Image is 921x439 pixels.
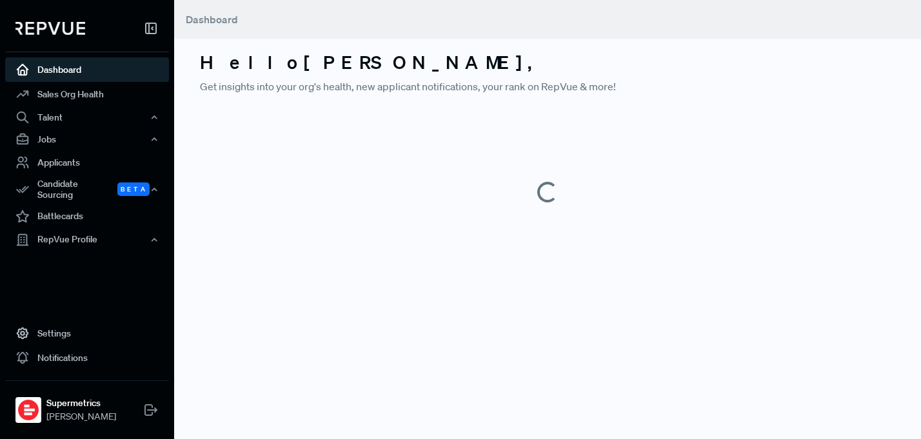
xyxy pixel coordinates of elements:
button: RepVue Profile [5,229,169,251]
span: [PERSON_NAME] [46,410,116,424]
img: Supermetrics [18,400,39,420]
button: Candidate Sourcing Beta [5,175,169,204]
p: Get insights into your org's health, new applicant notifications, your rank on RepVue & more! [200,79,895,94]
a: Sales Org Health [5,82,169,106]
strong: Supermetrics [46,396,116,410]
h3: Hello [PERSON_NAME] , [200,52,895,73]
a: Settings [5,321,169,346]
a: Notifications [5,346,169,370]
button: Jobs [5,128,169,150]
a: SupermetricsSupermetrics[PERSON_NAME] [5,380,169,429]
img: RepVue [15,22,85,35]
span: Beta [117,182,150,196]
div: Candidate Sourcing [5,175,169,204]
a: Battlecards [5,204,169,229]
a: Applicants [5,150,169,175]
button: Talent [5,106,169,128]
span: Dashboard [186,13,238,26]
a: Dashboard [5,57,169,82]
